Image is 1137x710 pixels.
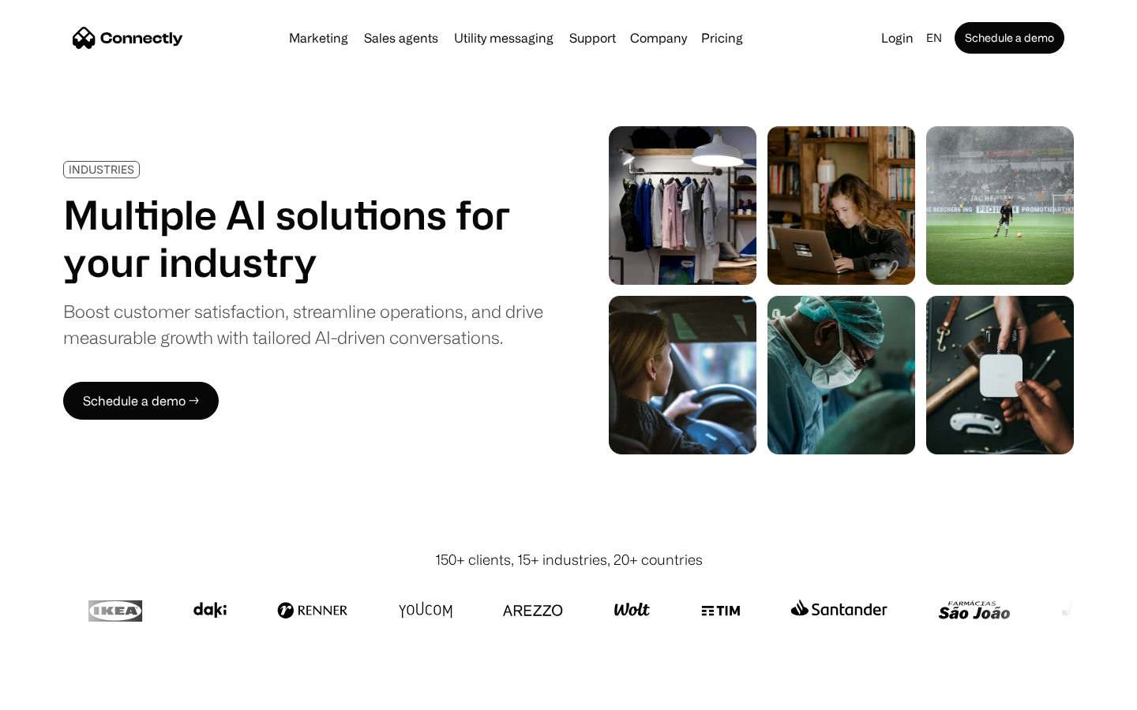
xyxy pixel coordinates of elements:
aside: Language selected: English [16,681,95,704]
a: Support [563,32,622,44]
div: 150+ clients, 15+ industries, 20+ countries [435,549,703,570]
a: Login [875,27,920,49]
div: Boost customer satisfaction, streamline operations, and drive measurable growth with tailored AI-... [63,298,543,350]
a: Utility messaging [448,32,560,44]
a: Marketing [283,32,355,44]
a: Schedule a demo [955,22,1064,54]
a: Pricing [695,32,749,44]
h1: Multiple AI solutions for your industry [63,191,543,286]
div: INDUSTRIES [69,163,134,175]
ul: Language list [32,682,95,704]
a: Schedule a demo → [63,382,219,420]
div: en [926,27,942,49]
div: Company [630,27,687,49]
a: Sales agents [358,32,445,44]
